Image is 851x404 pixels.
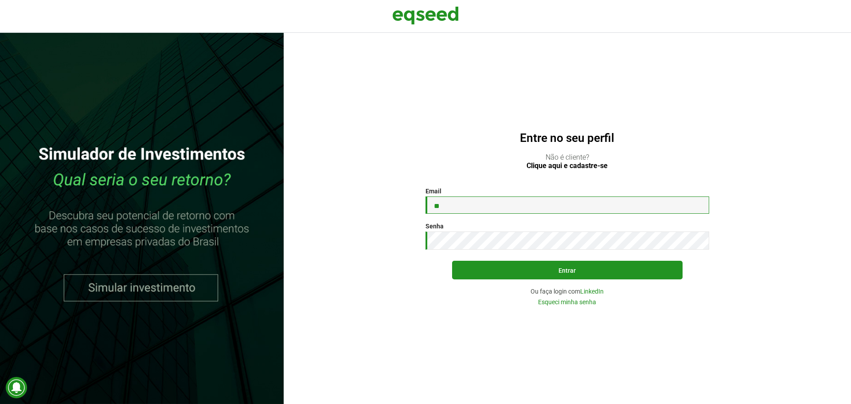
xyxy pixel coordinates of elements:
a: Esqueci minha senha [538,299,596,305]
img: EqSeed Logo [392,4,459,27]
label: Email [425,188,441,194]
button: Entrar [452,261,683,279]
label: Senha [425,223,444,229]
a: LinkedIn [580,288,604,294]
div: Ou faça login com [425,288,709,294]
h2: Entre no seu perfil [301,132,833,145]
a: Clique aqui e cadastre-se [527,162,608,169]
p: Não é cliente? [301,153,833,170]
